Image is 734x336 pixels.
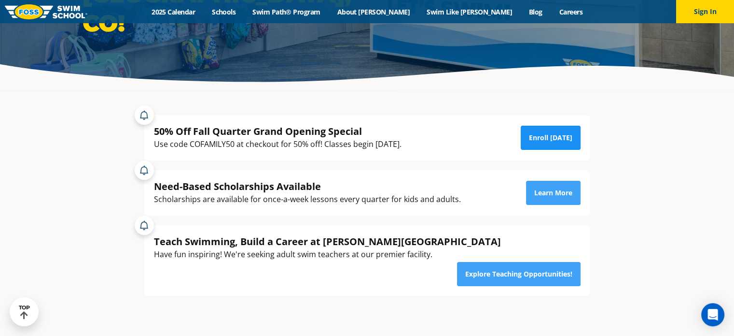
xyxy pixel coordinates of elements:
[526,181,581,205] a: Learn More
[143,7,204,16] a: 2025 Calendar
[520,7,551,16] a: Blog
[154,125,402,138] div: 50% Off Fall Quarter Grand Opening Special
[329,7,418,16] a: About [PERSON_NAME]
[244,7,329,16] a: Swim Path® Program
[204,7,244,16] a: Schools
[5,4,87,19] img: FOSS Swim School Logo
[154,138,402,151] div: Use code COFAMILY50 at checkout for 50% off! Classes begin [DATE].
[418,7,521,16] a: Swim Like [PERSON_NAME]
[154,180,461,193] div: Need-Based Scholarships Available
[154,235,501,248] div: Teach Swimming, Build a Career at [PERSON_NAME][GEOGRAPHIC_DATA]
[154,193,461,206] div: Scholarships are available for once-a-week lessons every quarter for kids and adults.
[19,305,30,320] div: TOP
[154,248,501,261] div: Have fun inspiring! We're seeking adult swim teachers at our premier facility.
[457,262,581,286] a: Explore Teaching Opportunities!
[551,7,591,16] a: Careers
[701,303,724,326] div: Open Intercom Messenger
[521,126,581,150] a: Enroll [DATE]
